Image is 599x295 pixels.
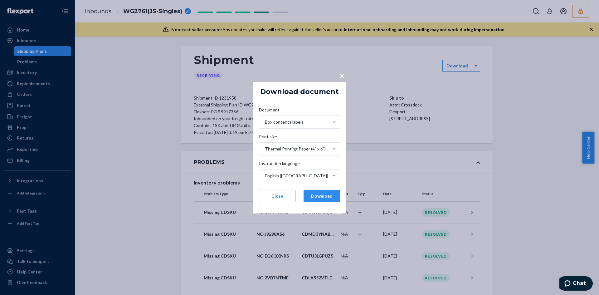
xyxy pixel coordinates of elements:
[559,276,593,292] iframe: Opens a widget where you can chat to one of our agents
[259,134,277,142] span: Print size
[304,190,340,202] button: Download
[264,173,265,179] input: Instruction languageEnglish ([GEOGRAPHIC_DATA])
[264,119,265,125] input: DocumentBox contents labels
[259,190,295,202] button: Close
[260,88,339,95] h5: Download document
[259,160,300,169] span: Instruction language
[265,173,328,179] div: English ([GEOGRAPHIC_DATA])
[265,146,326,152] div: Thermal Printing Paper (4" x 6")
[339,70,344,81] span: ×
[265,119,304,125] div: Box contents labels
[264,146,265,152] input: Print sizeThermal Printing Paper (4" x 6")
[259,107,280,116] span: Document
